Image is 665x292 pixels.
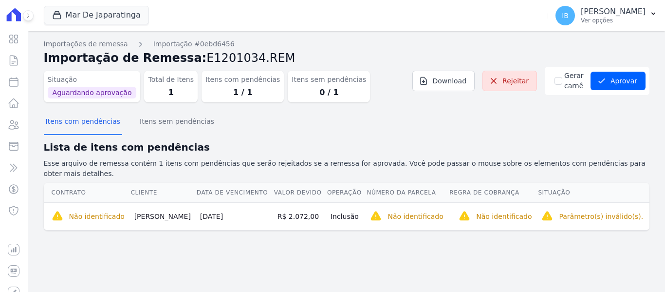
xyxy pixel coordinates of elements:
td: R$ 2.072,00 [274,202,327,230]
p: Parâmetro(s) inválido(s). [559,212,643,221]
dd: 1 [148,87,194,98]
p: Ver opções [581,17,646,24]
p: Esse arquivo de remessa contém 1 itens com pendências que serão rejeitados se a remessa for aprov... [44,158,649,179]
a: Download [412,71,475,91]
th: Data de Vencimento [196,183,274,203]
p: Não identificado [476,212,532,221]
th: Regra de Cobrança [449,183,537,203]
p: Não identificado [388,212,443,221]
button: Aprovar [591,72,646,90]
th: Operação [327,183,366,203]
h2: Lista de itens com pendências [44,140,649,155]
dt: Itens sem pendências [292,75,366,85]
span: E1201034.REM [206,51,295,65]
th: Número da Parcela [366,183,449,203]
label: Gerar carnê [564,71,585,91]
dd: 1 / 1 [205,87,280,98]
dt: Total de Itens [148,75,194,85]
td: [DATE] [196,202,274,230]
p: Não identificado [69,212,125,221]
a: Importações de remessa [44,39,128,49]
td: [PERSON_NAME] [130,202,196,230]
button: Mar De Japaratinga [44,6,149,24]
nav: Breadcrumb [44,39,649,49]
a: Rejeitar [482,71,537,91]
button: Itens sem pendências [138,110,216,135]
dt: Itens com pendências [205,75,280,85]
span: Aguardando aprovação [48,87,137,98]
th: Contrato [44,183,130,203]
span: IB [562,12,569,19]
button: Itens com pendências [44,110,122,135]
dt: Situação [48,75,137,85]
a: Importação #0ebd6456 [153,39,235,49]
th: Situação [537,183,649,203]
h2: Importação de Remessa: [44,49,649,67]
th: Cliente [130,183,196,203]
th: Valor devido [274,183,327,203]
td: Inclusão [327,202,366,230]
dd: 0 / 1 [292,87,366,98]
button: IB [PERSON_NAME] Ver opções [548,2,665,29]
p: [PERSON_NAME] [581,7,646,17]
